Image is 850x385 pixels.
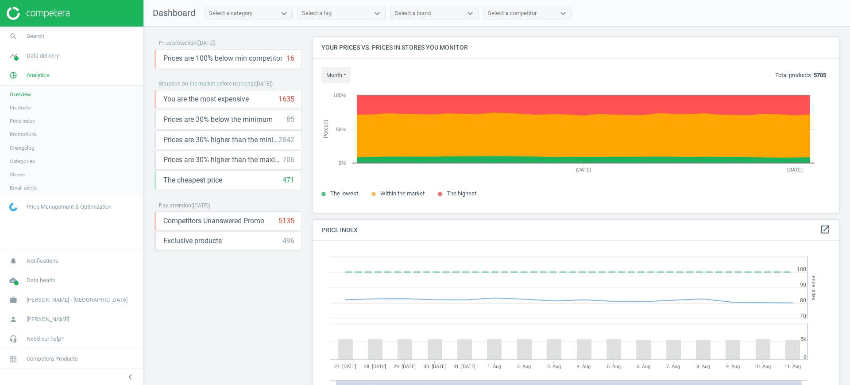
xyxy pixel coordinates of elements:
[278,135,294,145] div: 2842
[153,8,195,18] span: Dashboard
[163,54,282,63] span: Prices are 100% below min competitor
[395,9,431,17] div: Select a brand
[159,81,254,87] span: Situation on the market before repricing
[453,364,475,369] tspan: 31. [DATE]
[159,40,197,46] span: Price protection
[339,160,346,166] text: 0%
[191,202,210,209] span: ( [DATE] )
[811,276,816,300] tspan: Price Index
[10,144,35,152] span: Changelog
[10,131,37,138] span: Promotions
[254,81,273,87] span: ( [DATE] )
[278,94,294,104] div: 1635
[517,364,531,369] tspan: 2. Aug
[5,28,22,45] i: search
[282,155,294,165] div: 706
[576,167,591,172] tspan: [DATE]
[163,135,278,145] span: Prices are 30% higher than the minimum
[577,364,591,369] tspan: 4. Aug
[27,315,69,323] span: [PERSON_NAME]
[10,158,35,165] span: Categories
[27,296,127,304] span: [PERSON_NAME] - [GEOGRAPHIC_DATA]
[10,184,37,191] span: Email alerts
[5,331,22,347] i: headset_mic
[547,364,561,369] tspan: 3. Aug
[801,336,806,342] text: 5k
[666,364,680,369] tspan: 7. Aug
[10,117,35,124] span: Price index
[159,202,191,209] span: Pay attention
[27,52,59,60] span: Data delivery
[800,313,806,319] text: 70
[5,272,22,289] i: cloud_done
[163,155,282,165] span: Prices are 30% higher than the maximal
[488,9,537,17] div: Select a competitor
[163,94,249,104] span: You are the most expensive
[163,236,222,246] span: Exclusive products
[607,364,621,369] tspan: 5. Aug
[27,355,78,363] span: Competera Products
[5,47,22,64] i: timeline
[424,364,446,369] tspan: 30. [DATE]
[334,364,356,369] tspan: 27. [DATE]
[9,203,17,211] img: wGWNvw8QSZomAAAAABJRU5ErkJggg==
[10,171,25,178] span: Stores
[333,93,346,98] text: 100%
[7,7,70,20] img: ajHJNr6hYgQAAAAASUVORK5CYII=
[27,32,44,40] span: Search
[27,203,112,211] span: Price Management & Optimization
[282,236,294,246] div: 496
[323,120,329,138] tspan: Percent
[380,190,425,197] span: Within the market
[364,364,386,369] tspan: 28. [DATE]
[800,282,806,288] text: 90
[302,9,332,17] div: Select a tag
[787,167,803,172] tspan: [DATE]
[5,67,22,84] i: pie_chart_outlined
[286,54,294,63] div: 16
[10,91,31,98] span: Overview
[209,9,252,17] div: Select a category
[775,71,826,79] p: Total products:
[282,175,294,185] div: 471
[754,364,771,369] tspan: 10. Aug
[797,266,806,272] text: 100
[800,297,806,303] text: 80
[330,190,358,197] span: The lowest
[336,127,346,132] text: 50%
[726,364,740,369] tspan: 9. Aug
[197,40,216,46] span: ( [DATE] )
[820,224,831,236] a: open_in_new
[814,72,826,78] b: 5705
[487,364,501,369] tspan: 1. Aug
[804,354,806,360] text: 0
[313,220,839,241] h4: Price Index
[321,67,351,83] button: month
[696,364,710,369] tspan: 8. Aug
[125,372,135,382] i: chevron_left
[27,71,50,79] span: Analytics
[447,190,476,197] span: The highest
[278,216,294,226] div: 5135
[10,104,31,111] span: Products
[637,364,650,369] tspan: 6. Aug
[163,216,264,226] span: Competitors Unanswered Promo
[5,311,22,328] i: person
[27,276,55,284] span: Data health
[286,115,294,124] div: 85
[27,335,64,343] span: Need our help?
[784,364,801,369] tspan: 11. Aug
[5,253,22,269] i: notifications
[394,364,416,369] tspan: 29. [DATE]
[163,115,273,124] span: Prices are 30% below the minimum
[119,371,141,383] button: chevron_left
[5,292,22,308] i: work
[163,175,222,185] span: The cheapest price
[313,37,839,58] h4: Your prices vs. prices in stores you monitor
[27,257,58,265] span: Notifications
